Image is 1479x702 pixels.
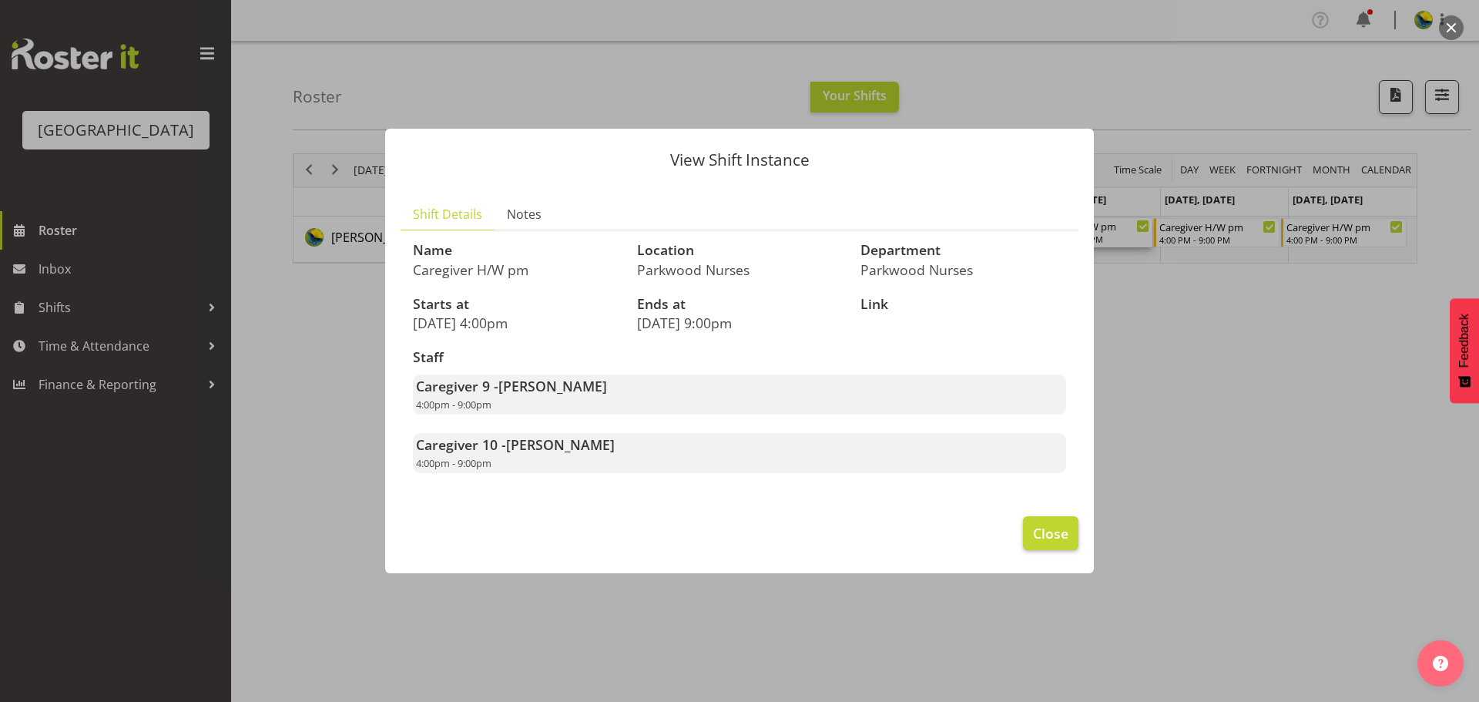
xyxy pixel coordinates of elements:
[860,243,1066,258] h3: Department
[1450,298,1479,403] button: Feedback - Show survey
[637,314,843,331] p: [DATE] 9:00pm
[637,261,843,278] p: Parkwood Nurses
[507,205,542,223] span: Notes
[413,243,619,258] h3: Name
[416,398,491,411] span: 4:00pm - 9:00pm
[506,435,615,454] span: [PERSON_NAME]
[413,205,482,223] span: Shift Details
[1023,516,1078,550] button: Close
[413,297,619,312] h3: Starts at
[1433,656,1448,671] img: help-xxl-2.png
[413,350,1066,365] h3: Staff
[413,314,619,331] p: [DATE] 4:00pm
[416,456,491,470] span: 4:00pm - 9:00pm
[637,297,843,312] h3: Ends at
[1457,314,1471,368] span: Feedback
[413,261,619,278] p: Caregiver H/W pm
[860,261,1066,278] p: Parkwood Nurses
[416,377,607,395] strong: Caregiver 9 -
[498,377,607,395] span: [PERSON_NAME]
[637,243,843,258] h3: Location
[416,435,615,454] strong: Caregiver 10 -
[401,152,1078,168] p: View Shift Instance
[1033,523,1068,543] span: Close
[860,297,1066,312] h3: Link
